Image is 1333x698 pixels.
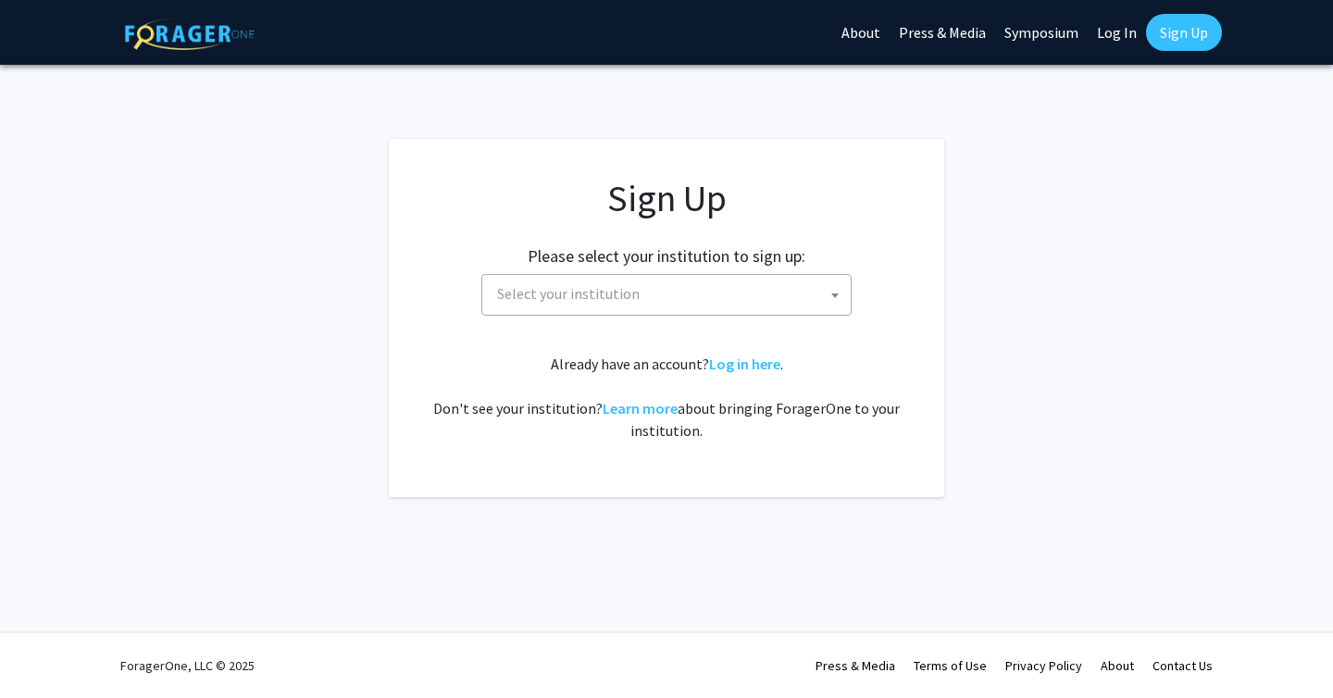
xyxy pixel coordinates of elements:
span: Select your institution [497,284,640,303]
h1: Sign Up [426,176,907,220]
a: Privacy Policy [1005,657,1082,674]
a: About [1101,657,1134,674]
span: Select your institution [490,275,851,313]
div: ForagerOne, LLC © 2025 [120,633,255,698]
h2: Please select your institution to sign up: [528,246,805,267]
a: Log in here [709,355,780,373]
a: Contact Us [1152,657,1213,674]
img: ForagerOne Logo [125,18,255,50]
a: Terms of Use [914,657,987,674]
span: Select your institution [481,274,852,316]
a: Learn more about bringing ForagerOne to your institution [603,399,678,418]
a: Press & Media [816,657,895,674]
div: Already have an account? . Don't see your institution? about bringing ForagerOne to your institut... [426,353,907,442]
a: Sign Up [1146,14,1222,51]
